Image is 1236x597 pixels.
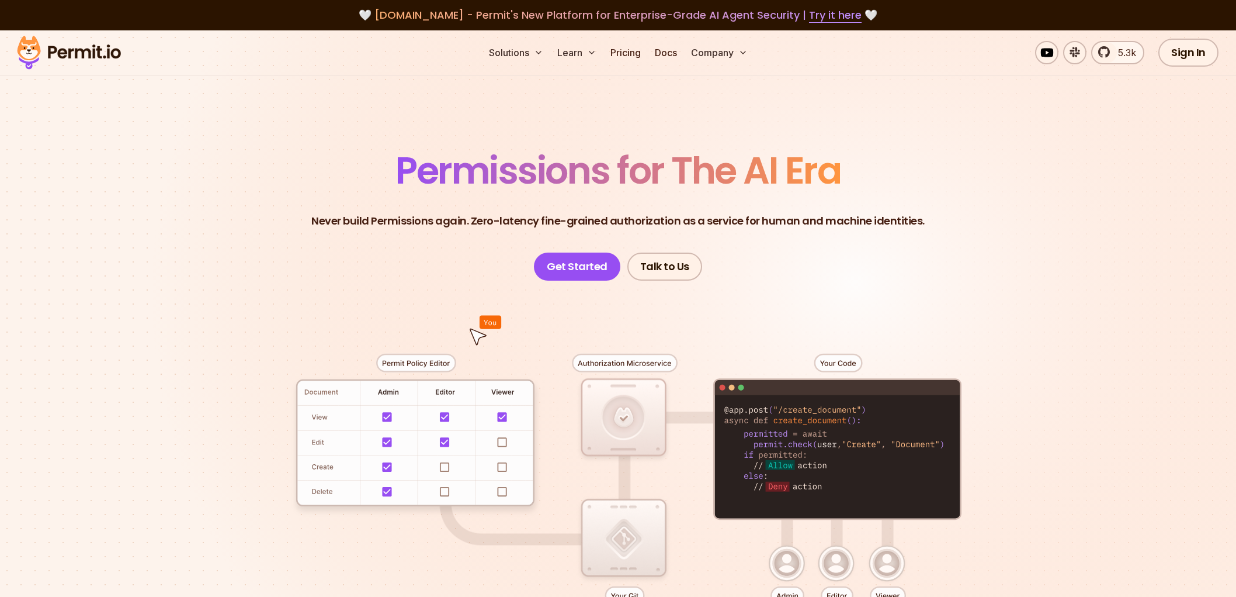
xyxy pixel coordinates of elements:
[1091,41,1144,64] a: 5.3k
[606,41,645,64] a: Pricing
[553,41,601,64] button: Learn
[311,213,925,229] p: Never build Permissions again. Zero-latency fine-grained authorization as a service for human and...
[650,41,682,64] a: Docs
[1158,39,1218,67] a: Sign In
[395,144,841,196] span: Permissions for The AI Era
[686,41,752,64] button: Company
[1111,46,1136,60] span: 5.3k
[374,8,862,22] span: [DOMAIN_NAME] - Permit's New Platform for Enterprise-Grade AI Agent Security |
[534,253,620,281] a: Get Started
[627,253,702,281] a: Talk to Us
[484,41,548,64] button: Solutions
[12,33,126,73] img: Permit logo
[28,7,1208,23] div: 🤍 🤍
[809,8,862,23] a: Try it here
